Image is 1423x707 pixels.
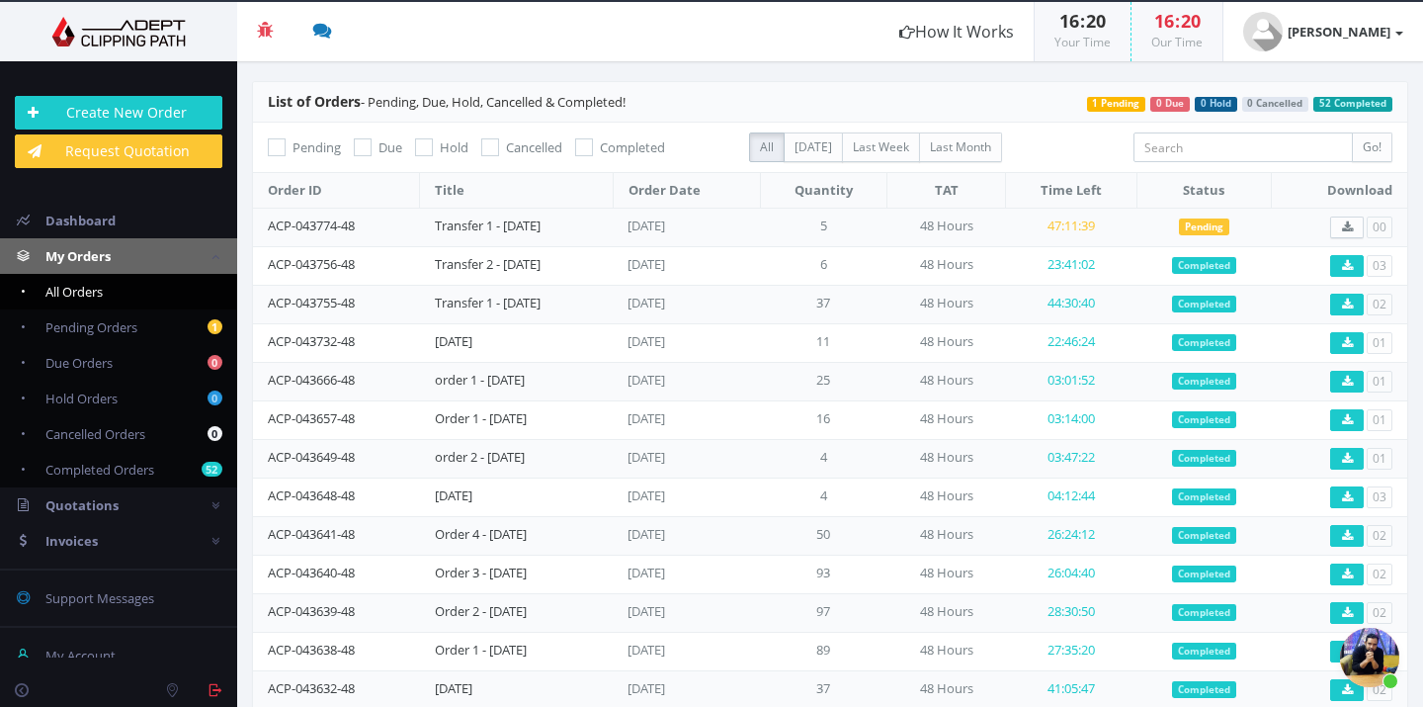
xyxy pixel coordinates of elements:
[1006,555,1137,593] td: 26:04:40
[1172,643,1236,661] span: Completed
[1172,334,1236,352] span: Completed
[45,354,113,372] span: Due Orders
[842,133,920,162] label: Last Week
[879,2,1034,61] a: How It Works
[15,96,222,130] a: Create New Order
[613,439,760,478] td: [DATE]
[749,133,785,162] label: All
[1288,23,1390,41] strong: [PERSON_NAME]
[1223,2,1423,61] a: [PERSON_NAME]
[435,409,527,427] a: Order 1 - [DATE]
[1006,323,1137,362] td: 22:46:24
[1172,450,1236,468] span: Completed
[784,133,843,162] label: [DATE]
[1151,34,1203,50] small: Our Time
[45,212,116,229] span: Dashboard
[887,632,1006,670] td: 48 Hours
[268,371,355,389] a: ACP-043666-48
[45,461,154,479] span: Completed Orders
[887,516,1006,555] td: 48 Hours
[293,138,341,156] span: Pending
[45,283,103,301] span: All Orders
[268,92,361,111] span: List of Orders
[268,217,355,234] a: ACP-043774-48
[435,332,472,350] a: [DATE]
[760,632,887,670] td: 89
[435,564,527,581] a: Order 3 - [DATE]
[1172,566,1236,583] span: Completed
[760,208,887,246] td: 5
[600,138,665,156] span: Completed
[440,138,468,156] span: Hold
[1006,478,1137,516] td: 04:12:44
[1079,9,1086,33] span: :
[1006,632,1137,670] td: 27:35:20
[1006,285,1137,323] td: 44:30:40
[1181,9,1201,33] span: 20
[268,93,626,111] span: - Pending, Due, Hold, Cancelled & Completed!
[268,602,355,620] a: ACP-043639-48
[887,400,1006,439] td: 48 Hours
[887,285,1006,323] td: 48 Hours
[613,208,760,246] td: [DATE]
[45,647,116,664] span: My Account
[1271,173,1407,209] th: Download
[268,294,355,311] a: ACP-043755-48
[208,426,222,441] b: 0
[1172,527,1236,545] span: Completed
[887,323,1006,362] td: 48 Hours
[435,679,472,697] a: [DATE]
[202,462,222,477] b: 52
[378,138,402,156] span: Due
[887,208,1006,246] td: 48 Hours
[1137,173,1271,209] th: Status
[15,134,222,168] a: Request Quotation
[613,478,760,516] td: [DATE]
[45,532,98,550] span: Invoices
[1352,133,1392,162] input: Go!
[887,362,1006,400] td: 48 Hours
[760,362,887,400] td: 25
[1006,173,1137,209] th: Time Left
[435,255,541,273] a: Transfer 2 - [DATE]
[760,516,887,555] td: 50
[506,138,562,156] span: Cancelled
[887,173,1006,209] th: TAT
[1174,9,1181,33] span: :
[887,593,1006,632] td: 48 Hours
[1154,9,1174,33] span: 16
[435,294,541,311] a: Transfer 1 - [DATE]
[1313,97,1392,112] span: 52 Completed
[1054,34,1111,50] small: Your Time
[268,255,355,273] a: ACP-043756-48
[435,371,525,389] a: order 1 - [DATE]
[268,564,355,581] a: ACP-043640-48
[1006,593,1137,632] td: 28:30:50
[1172,296,1236,313] span: Completed
[45,390,118,407] span: Hold Orders
[1242,97,1309,112] span: 0 Cancelled
[268,641,355,659] a: ACP-043638-48
[887,478,1006,516] td: 48 Hours
[760,478,887,516] td: 4
[760,246,887,285] td: 6
[1006,439,1137,478] td: 03:47:22
[435,525,527,543] a: Order 4 - [DATE]
[1086,9,1106,33] span: 20
[1006,246,1137,285] td: 23:41:02
[1179,219,1229,236] span: Pending
[760,439,887,478] td: 4
[1059,9,1079,33] span: 16
[45,247,111,265] span: My Orders
[760,400,887,439] td: 16
[435,641,527,659] a: Order 1 - [DATE]
[613,632,760,670] td: [DATE]
[613,246,760,285] td: [DATE]
[613,555,760,593] td: [DATE]
[613,362,760,400] td: [DATE]
[45,496,119,514] span: Quotations
[613,516,760,555] td: [DATE]
[208,319,222,334] b: 1
[1243,12,1283,51] img: user_default.jpg
[253,173,420,209] th: Order ID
